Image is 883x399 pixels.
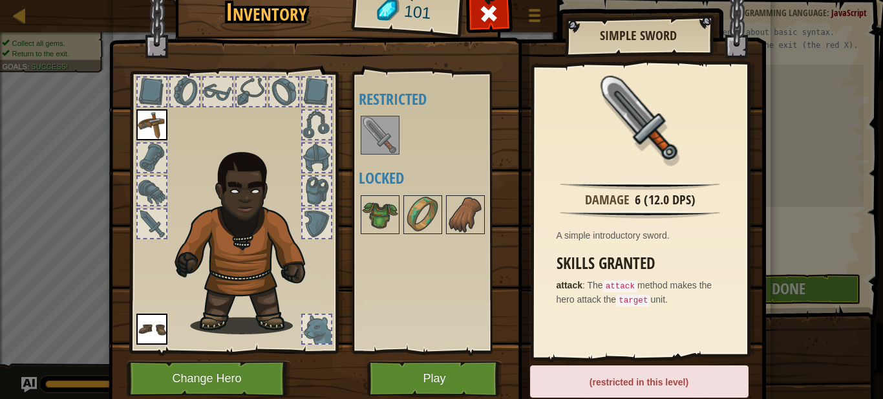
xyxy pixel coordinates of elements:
[362,117,398,153] img: portrait.png
[635,191,696,210] div: 6 (12.0 DPS)
[127,361,291,396] button: Change Hero
[560,182,719,190] img: hr.png
[362,197,398,233] img: portrait.png
[557,255,730,272] h3: Skills Granted
[557,280,582,290] strong: attack
[359,91,511,107] h4: Restricted
[603,281,637,292] code: attack
[598,76,682,160] img: portrait.png
[585,191,630,210] div: Damage
[136,109,167,140] img: portrait.png
[616,295,650,307] code: target
[447,197,484,233] img: portrait.png
[359,169,511,186] h4: Locked
[578,28,699,43] h2: Simple Sword
[557,280,712,305] span: The method makes the hero attack the unit.
[582,280,588,290] span: :
[169,145,328,334] img: Gordon_Stalwart_Hair.png
[136,314,167,345] img: portrait.png
[367,361,502,396] button: Play
[405,197,441,233] img: portrait.png
[560,211,719,219] img: hr.png
[557,229,730,242] div: A simple introductory sword.
[530,365,749,398] div: (restricted in this level)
